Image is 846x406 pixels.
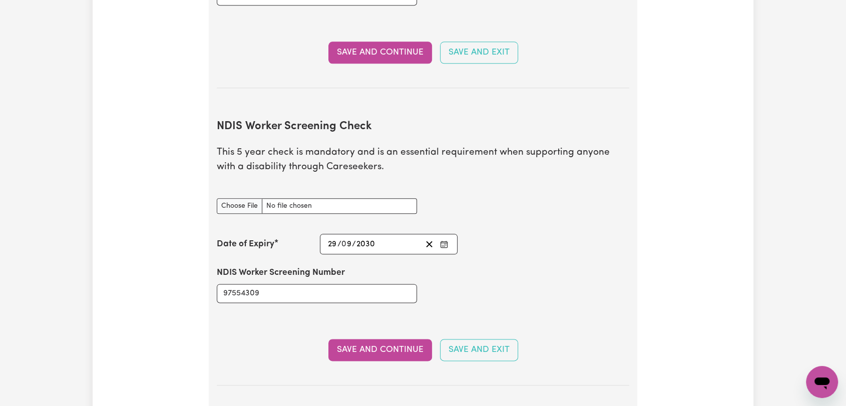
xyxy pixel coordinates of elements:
[342,237,352,251] input: --
[217,238,274,251] label: Date of Expiry
[440,339,518,361] button: Save and Exit
[328,339,432,361] button: Save and Continue
[440,42,518,64] button: Save and Exit
[421,237,437,251] button: Clear date
[217,120,629,134] h2: NDIS Worker Screening Check
[217,266,345,279] label: NDIS Worker Screening Number
[352,240,356,249] span: /
[437,237,451,251] button: Enter the Date of Expiry of your NDIS Worker Screening Check
[217,146,629,175] p: This 5 year check is mandatory and is an essential requirement when supporting anyone with a disa...
[356,237,375,251] input: ----
[341,240,346,248] span: 0
[337,240,341,249] span: /
[327,237,337,251] input: --
[806,366,838,398] iframe: Button to launch messaging window
[328,42,432,64] button: Save and Continue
